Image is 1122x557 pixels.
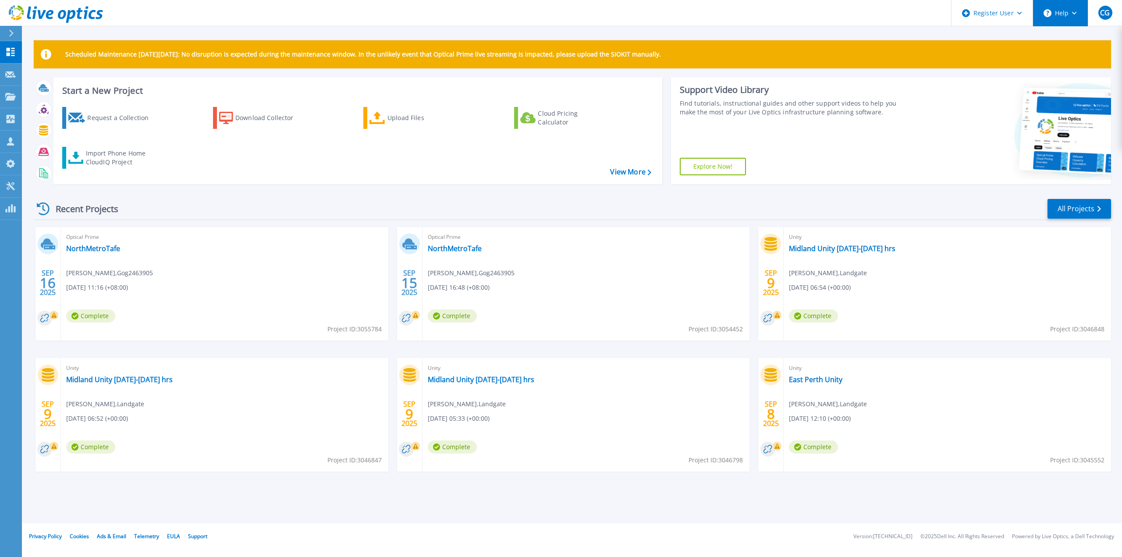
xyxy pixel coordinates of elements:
[66,283,128,292] span: [DATE] 11:16 (+08:00)
[538,109,608,127] div: Cloud Pricing Calculator
[789,283,851,292] span: [DATE] 06:54 (+00:00)
[387,109,458,127] div: Upload Files
[327,324,382,334] span: Project ID: 3055784
[235,109,305,127] div: Download Collector
[428,414,490,423] span: [DATE] 05:33 (+00:00)
[1050,455,1104,465] span: Project ID: 3045552
[1012,534,1114,539] li: Powered by Live Optics, a Dell Technology
[1050,324,1104,334] span: Project ID: 3046848
[65,51,661,58] p: Scheduled Maintenance [DATE][DATE]: No disruption is expected during the maintenance window. In t...
[87,109,157,127] div: Request a Collection
[763,267,779,299] div: SEP 2025
[789,232,1106,242] span: Unity
[40,279,56,287] span: 16
[62,107,160,129] a: Request a Collection
[1047,199,1111,219] a: All Projects
[134,532,159,540] a: Telemetry
[213,107,311,129] a: Download Collector
[401,398,418,430] div: SEP 2025
[428,283,490,292] span: [DATE] 16:48 (+08:00)
[188,532,207,540] a: Support
[680,84,907,96] div: Support Video Library
[428,268,515,278] span: [PERSON_NAME] , Gog2463905
[66,399,144,409] span: [PERSON_NAME] , Landgate
[66,414,128,423] span: [DATE] 06:52 (+00:00)
[39,267,56,299] div: SEP 2025
[327,455,382,465] span: Project ID: 3046847
[789,399,867,409] span: [PERSON_NAME] , Landgate
[401,279,417,287] span: 15
[428,309,477,323] span: Complete
[789,414,851,423] span: [DATE] 12:10 (+00:00)
[66,363,383,373] span: Unity
[66,309,115,323] span: Complete
[401,267,418,299] div: SEP 2025
[66,232,383,242] span: Optical Prime
[39,398,56,430] div: SEP 2025
[62,86,651,96] h3: Start a New Project
[34,198,130,220] div: Recent Projects
[97,532,126,540] a: Ads & Email
[86,149,154,167] div: Import Phone Home CloudIQ Project
[610,168,651,176] a: View More
[428,363,745,373] span: Unity
[66,268,153,278] span: [PERSON_NAME] , Gog2463905
[680,99,907,117] div: Find tutorials, instructional guides and other support videos to help you make the most of your L...
[428,440,477,454] span: Complete
[789,363,1106,373] span: Unity
[66,375,173,384] a: Midland Unity [DATE]-[DATE] hrs
[29,532,62,540] a: Privacy Policy
[1100,9,1110,16] span: CG
[428,375,534,384] a: Midland Unity [DATE]-[DATE] hrs
[405,410,413,418] span: 9
[789,309,838,323] span: Complete
[70,532,89,540] a: Cookies
[66,244,120,253] a: NorthMetroTafe
[689,324,743,334] span: Project ID: 3054452
[789,268,867,278] span: [PERSON_NAME] , Landgate
[66,440,115,454] span: Complete
[767,410,775,418] span: 8
[763,398,779,430] div: SEP 2025
[789,440,838,454] span: Complete
[167,532,180,540] a: EULA
[44,410,52,418] span: 9
[789,375,842,384] a: East Perth Unity
[363,107,461,129] a: Upload Files
[428,244,482,253] a: NorthMetroTafe
[920,534,1004,539] li: © 2025 Dell Inc. All Rights Reserved
[853,534,913,539] li: Version: [TECHNICAL_ID]
[428,399,506,409] span: [PERSON_NAME] , Landgate
[789,244,895,253] a: Midland Unity [DATE]-[DATE] hrs
[689,455,743,465] span: Project ID: 3046798
[680,158,746,175] a: Explore Now!
[514,107,612,129] a: Cloud Pricing Calculator
[428,232,745,242] span: Optical Prime
[767,279,775,287] span: 9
